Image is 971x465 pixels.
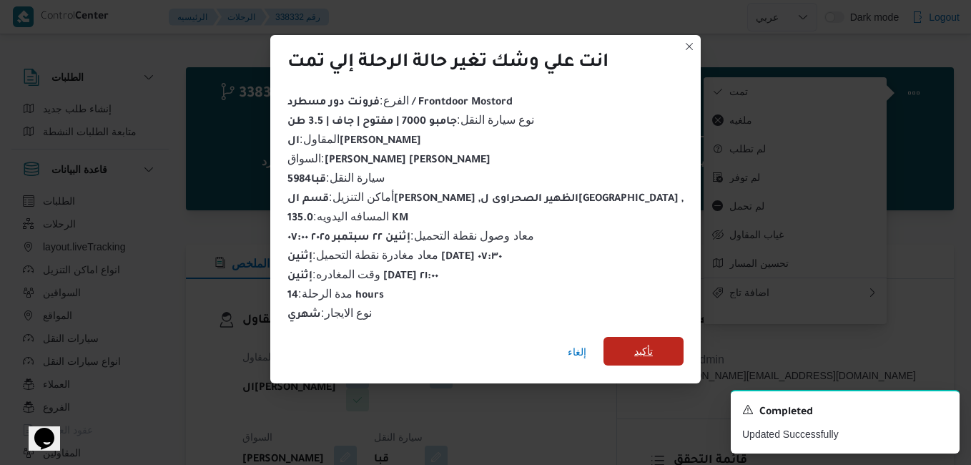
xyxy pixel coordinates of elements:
[287,307,372,319] span: نوع الايجار :
[325,155,491,167] b: [PERSON_NAME] [PERSON_NAME]
[759,404,813,421] span: Completed
[742,403,948,421] div: Notification
[287,133,420,145] span: المقاول :
[287,288,384,300] span: مدة الرحلة :
[287,175,326,186] b: قبا5984
[287,152,490,165] span: السواق :
[287,97,512,109] b: فرونت دور مسطرد / Frontdoor Mostord
[568,343,586,361] span: إلغاء
[287,290,384,302] b: 14 hours
[287,194,684,205] b: قسم ال[PERSON_NAME] ,الظهير الصحراوى ل[GEOGRAPHIC_DATA] ,
[287,249,502,261] span: معاد مغادرة نقطة التحميل :
[14,408,60,451] iframe: chat widget
[742,427,948,442] p: Updated Successfully
[287,210,408,222] span: المسافه اليدويه :
[287,94,512,107] span: الفرع :
[287,191,684,203] span: أماكن التنزيل :
[287,117,457,128] b: جامبو 7000 | مفتوح | جاف | 3.5 طن
[287,136,420,147] b: ال[PERSON_NAME]
[634,343,653,360] span: تأكيد
[287,310,321,321] b: شهري
[287,252,502,263] b: إثنين [DATE] ٠٧:٣٠
[603,337,684,366] button: تأكيد
[287,213,408,225] b: 135.0 KM
[287,271,438,283] b: إثنين [DATE] ٢١:٠٠
[287,172,385,184] span: سيارة النقل :
[287,268,438,280] span: وقت المغادره :
[287,114,534,126] span: نوع سيارة النقل :
[287,232,410,244] b: إثنين ٢٢ سبتمبر ٢٠٢٥ ٠٧:٠٠
[562,338,592,366] button: إلغاء
[681,38,698,55] button: Closes this modal window
[287,52,608,75] div: انت علي وشك تغير حالة الرحلة إلي تمت
[287,230,534,242] span: معاد وصول نقطة التحميل :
